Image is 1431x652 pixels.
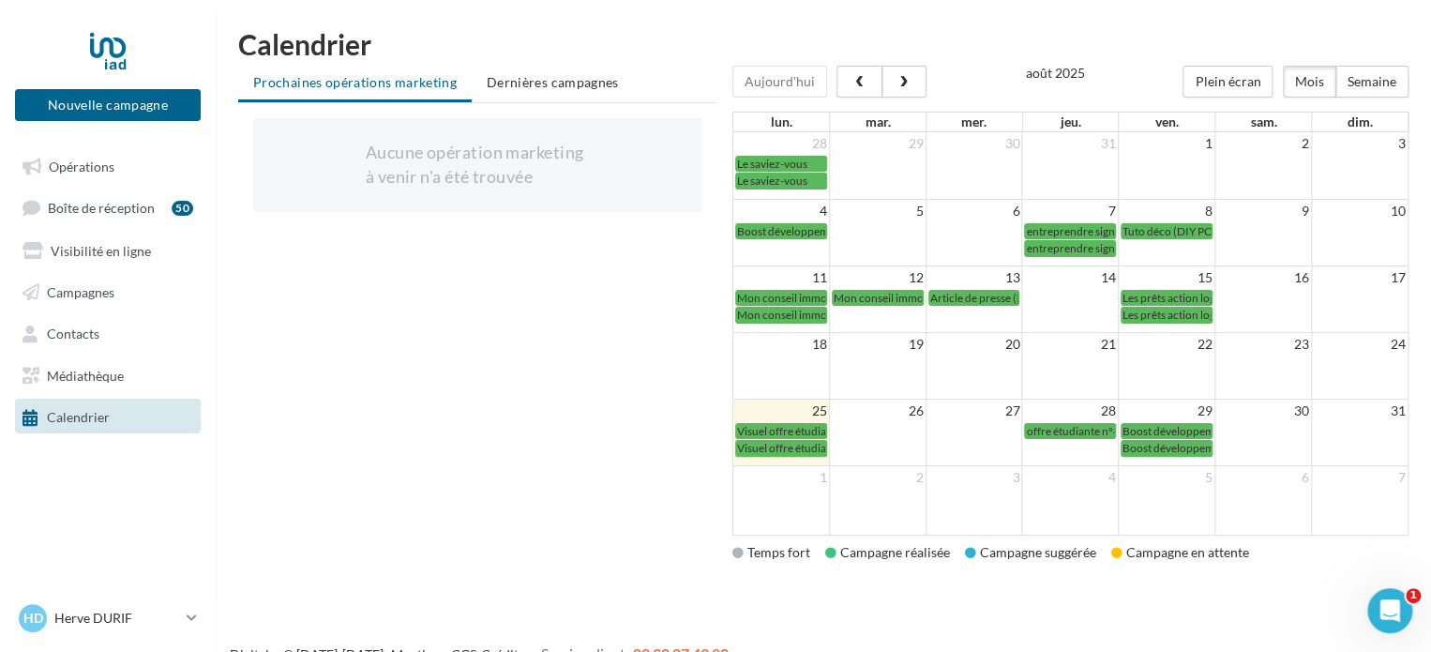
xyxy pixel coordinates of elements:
[1111,543,1249,562] div: Campagne en attente
[737,424,862,438] span: Visuel offre étudiante n°4
[832,290,924,306] a: Mon conseil immo (instagram)
[1121,290,1213,306] a: Les prêts action logement
[926,266,1022,290] td: 13
[1121,423,1213,439] a: Boost développement n°3
[11,190,204,224] a: Boîte de réception50
[366,141,590,189] div: Aucune opération marketing à venir n'a été trouvée
[1119,266,1215,290] td: 15
[48,200,155,216] span: Boîte de réception
[926,400,1022,423] td: 27
[930,291,1142,305] span: Article de presse ([GEOGRAPHIC_DATA] 1)
[1214,200,1311,223] td: 9
[1022,266,1119,290] td: 14
[1214,333,1311,356] td: 23
[1119,200,1215,223] td: 8
[737,308,827,322] span: Mon conseil immo
[735,440,827,456] a: Visuel offre étudiante n°4
[1119,400,1215,423] td: 29
[1214,400,1311,423] td: 30
[51,242,151,258] span: Visibilité en ligne
[733,333,830,356] td: 18
[1311,466,1408,490] td: 7
[253,74,457,90] span: Prochaines opérations marketing
[735,156,827,172] a: Le saviez-vous
[1182,66,1273,98] button: Plein écran
[172,201,193,216] div: 50
[1026,241,1129,255] span: entreprendre signifie
[1121,440,1213,456] a: Boost développement n°3
[829,333,926,356] td: 19
[1121,307,1213,323] a: Les prêts action logement
[15,600,201,636] a: HD Herve DURIF
[1022,113,1119,131] th: jeu.
[733,266,830,290] td: 11
[1311,333,1408,356] td: 24
[834,291,982,305] span: Mon conseil immo (instagram)
[926,132,1022,155] td: 30
[23,609,43,628] span: HD
[1119,132,1215,155] td: 1
[1022,333,1119,356] td: 21
[732,66,827,98] button: Aujourd'hui
[737,157,807,171] span: Le saviez-vous
[928,290,1020,306] a: Article de presse ([GEOGRAPHIC_DATA] 1)
[11,274,204,308] a: Campagnes
[11,233,204,266] a: Visibilité en ligne
[733,400,830,423] td: 25
[1122,308,1246,322] span: Les prêts action logement
[735,290,827,306] a: Mon conseil immo
[733,466,830,490] td: 1
[1367,588,1412,633] iframe: Intercom live chat
[238,30,1408,58] h1: Calendrier
[1122,224,1251,238] span: Tuto déco (DIY POTAGER)
[1026,224,1129,238] span: entreprendre signifie
[1122,424,1250,438] span: Boost développement n°3
[1022,466,1119,490] td: 4
[829,113,926,131] th: mar.
[1214,466,1311,490] td: 6
[11,315,204,349] a: Contacts
[1311,200,1408,223] td: 10
[487,74,619,90] span: Dernières campagnes
[1311,266,1408,290] td: 17
[735,173,827,189] a: Le saviez-vous
[1311,400,1408,423] td: 31
[1024,240,1116,256] a: entreprendre signifie
[1312,113,1408,131] th: dim.
[737,224,865,238] span: Boost développement n°2
[825,543,950,562] div: Campagne réalisée
[733,132,830,155] td: 28
[829,132,926,155] td: 29
[1026,424,1152,438] span: offre étudiante n°4 (insta)
[737,291,827,305] span: Mon conseil immo
[1022,400,1119,423] td: 28
[54,609,179,628] p: Herve DURIF
[732,543,810,562] div: Temps fort
[1022,132,1119,155] td: 31
[737,441,862,455] span: Visuel offre étudiante n°4
[735,423,827,439] a: Visuel offre étudiante n°4
[1406,588,1421,603] span: 1
[1214,132,1311,155] td: 2
[735,223,827,239] a: Boost développement n°2
[1024,223,1116,239] a: entreprendre signifie
[1119,113,1215,131] th: ven.
[1122,291,1246,305] span: Les prêts action logement
[1214,266,1311,290] td: 16
[733,113,830,131] th: lun.
[1121,223,1213,239] a: Tuto déco (DIY POTAGER)
[926,113,1022,131] th: mer.
[1022,200,1119,223] td: 7
[1283,66,1336,98] button: Mois
[926,200,1022,223] td: 6
[733,200,830,223] td: 4
[1025,66,1084,80] h2: août 2025
[735,307,827,323] a: Mon conseil immo
[1311,132,1408,155] td: 3
[1024,423,1116,439] a: offre étudiante n°4 (insta)
[47,326,99,341] span: Contacts
[11,148,204,182] a: Opérations
[15,89,201,121] button: Nouvelle campagne
[926,333,1022,356] td: 20
[1122,441,1250,455] span: Boost développement n°3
